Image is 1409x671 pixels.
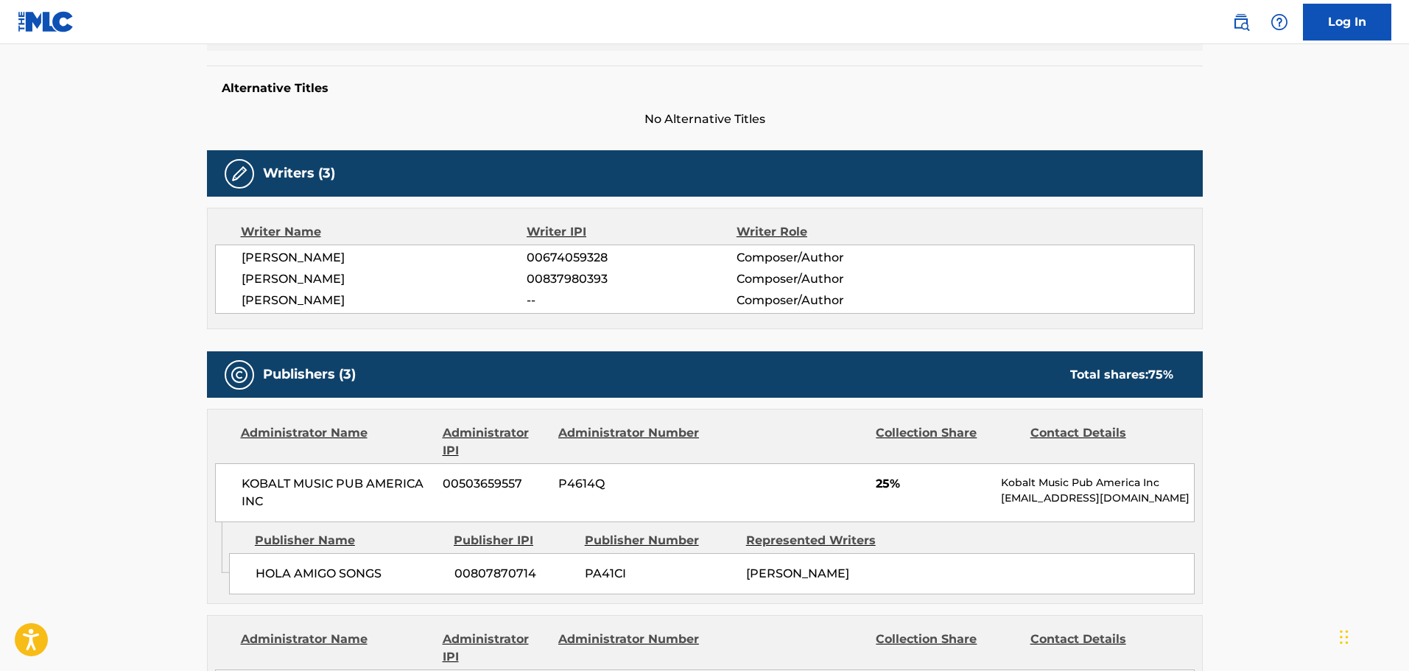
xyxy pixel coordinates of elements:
img: search [1232,13,1250,31]
span: [PERSON_NAME] [746,566,849,580]
div: Writer Name [241,223,527,241]
div: Contact Details [1030,630,1173,666]
span: Composer/Author [737,249,927,267]
p: Kobalt Music Pub America Inc [1001,475,1193,491]
span: 00503659557 [443,475,547,493]
h5: Writers (3) [263,165,335,182]
p: [EMAIL_ADDRESS][DOMAIN_NAME] [1001,491,1193,506]
span: Composer/Author [737,292,927,309]
a: Public Search [1226,7,1256,37]
div: Writer Role [737,223,927,241]
span: HOLA AMIGO SONGS [256,565,443,583]
span: No Alternative Titles [207,110,1203,128]
img: Writers [231,165,248,183]
a: Log In [1303,4,1391,41]
span: [PERSON_NAME] [242,249,527,267]
div: Drag [1340,615,1349,659]
div: Publisher Number [585,532,735,549]
div: Administrator Number [558,424,701,460]
span: 00807870714 [454,565,574,583]
div: Administrator Number [558,630,701,666]
img: help [1271,13,1288,31]
span: 00674059328 [527,249,736,267]
span: PA41CI [585,565,735,583]
span: [PERSON_NAME] [242,292,527,309]
div: Collection Share [876,630,1019,666]
span: 00837980393 [527,270,736,288]
img: Publishers [231,366,248,384]
span: 75 % [1148,368,1173,382]
span: 25% [876,475,990,493]
div: Publisher IPI [454,532,574,549]
h5: Publishers (3) [263,366,356,383]
span: KOBALT MUSIC PUB AMERICA INC [242,475,432,510]
div: Collection Share [876,424,1019,460]
div: Administrator IPI [443,630,547,666]
div: Contact Details [1030,424,1173,460]
div: Total shares: [1070,366,1173,384]
img: MLC Logo [18,11,74,32]
div: Administrator Name [241,630,432,666]
iframe: Chat Widget [1335,600,1409,671]
span: Composer/Author [737,270,927,288]
h5: Alternative Titles [222,81,1188,96]
div: Administrator IPI [443,424,547,460]
span: P4614Q [558,475,701,493]
div: Administrator Name [241,424,432,460]
span: [PERSON_NAME] [242,270,527,288]
div: Represented Writers [746,532,896,549]
div: Publisher Name [255,532,443,549]
span: -- [527,292,736,309]
div: Writer IPI [527,223,737,241]
div: Help [1265,7,1294,37]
